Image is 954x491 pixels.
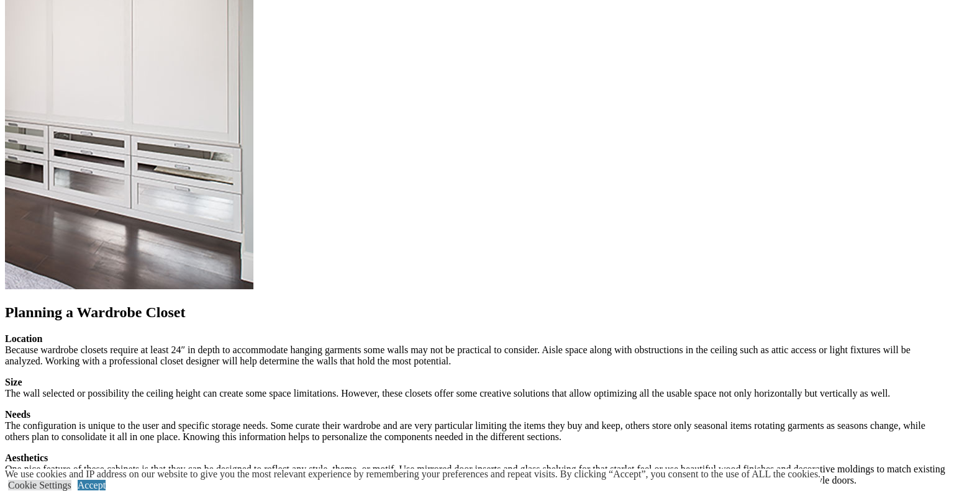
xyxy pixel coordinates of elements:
[5,333,949,367] p: Because wardrobe closets require at least 24″ in depth to accommodate hanging garments some walls...
[5,453,949,486] p: One nice feature of these cabinets is that they can be designed to reflect any style, theme, or m...
[5,453,48,463] strong: Aesthetics
[5,333,42,344] strong: Location
[5,377,949,399] p: The wall selected or possibility the ceiling height can create some space limitations. However, t...
[5,409,949,443] p: The configuration is unique to the user and specific storage needs. Some curate their wardrobe an...
[8,480,71,490] a: Cookie Settings
[78,480,106,490] a: Accept
[5,409,30,420] strong: Needs
[5,377,22,387] strong: Size
[5,304,949,321] h2: Planning a Wardrobe Closet
[5,469,820,480] div: We use cookies and IP address on our website to give you the most relevant experience by remember...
